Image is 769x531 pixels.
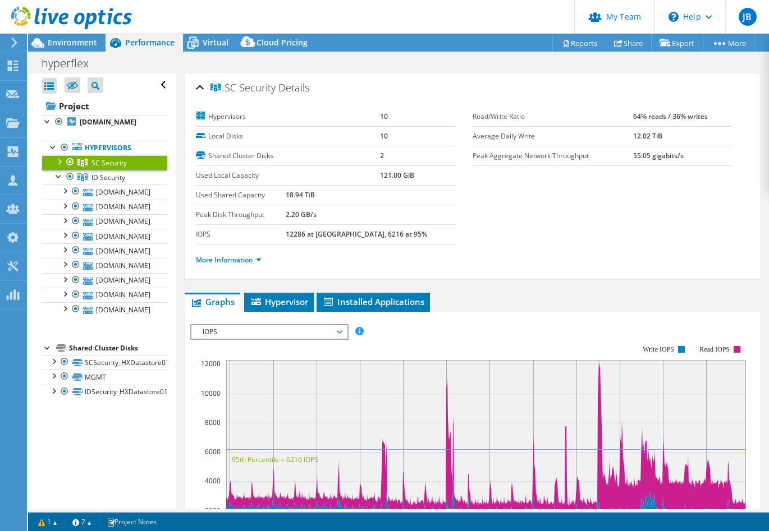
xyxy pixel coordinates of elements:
label: Used Local Capacity [196,170,380,181]
h1: hyperflex [36,57,106,70]
b: 64% reads / 36% writes [633,112,708,121]
b: 12.02 TiB [633,131,662,141]
span: Virtual [203,37,228,48]
a: [DOMAIN_NAME] [42,200,167,214]
b: 18.94 TiB [286,190,315,200]
a: [DOMAIN_NAME] [42,288,167,302]
span: Environment [48,37,97,48]
label: Shared Cluster Disks [196,150,380,161]
label: Average Daily Write [473,131,634,142]
a: SCSecurity_HXDatastore01 [42,355,167,370]
label: Hypervisors [196,111,380,122]
a: MGMT [42,370,167,384]
a: Reports [552,34,606,52]
text: 8000 [205,418,221,427]
text: 95th Percentile = 6216 IOPS [232,455,318,464]
svg: \n [669,12,679,22]
text: 2000 [205,506,221,515]
a: Project Notes [99,515,164,529]
span: ID Security [91,173,125,182]
a: Share [606,34,652,52]
a: [DOMAIN_NAME] [42,214,167,229]
a: [DOMAIN_NAME] [42,258,167,273]
label: Read/Write Ratio [473,111,634,122]
span: IOPS [197,325,341,339]
span: SC Security [210,82,276,94]
b: 10 [380,112,388,121]
a: Hypervisors [42,141,167,155]
text: 10000 [201,389,221,398]
a: ID Security [42,170,167,184]
b: 12286 at [GEOGRAPHIC_DATA], 6216 at 95% [286,229,427,239]
label: Peak Aggregate Network Throughput [473,150,634,161]
text: Read IOPS [699,345,730,353]
label: Local Disks [196,131,380,142]
b: 2 [380,151,384,160]
a: [DOMAIN_NAME] [42,184,167,199]
a: SC Security [42,155,167,170]
b: 55.05 gigabits/s [633,151,684,160]
span: Installed Applications [322,296,424,307]
span: Graphs [190,296,235,307]
text: 4000 [205,476,221,486]
a: 2 [65,515,99,529]
span: Hypervisor [250,296,308,307]
a: [DOMAIN_NAME] [42,273,167,288]
span: JB [739,8,757,26]
div: Shared Cluster Disks [69,341,167,355]
a: [DOMAIN_NAME] [42,115,167,130]
text: 12000 [201,359,221,368]
b: 10 [380,131,388,141]
a: [DOMAIN_NAME] [42,243,167,258]
a: More [703,34,755,52]
a: 1 [30,515,65,529]
span: SC Security [91,158,127,168]
label: IOPS [196,229,286,240]
b: [DOMAIN_NAME] [80,117,136,127]
b: 121.00 GiB [380,170,414,180]
span: Cloud Pricing [257,37,308,48]
text: 6000 [205,447,221,456]
label: Peak Disk Throughput [196,209,286,220]
text: Write IOPS [643,345,674,353]
a: [DOMAIN_NAME] [42,302,167,317]
a: Project [42,97,167,115]
span: Details [278,81,309,94]
a: More Information [196,255,262,265]
a: Export [651,34,703,52]
a: [DOMAIN_NAME] [42,229,167,243]
span: Performance [125,37,175,48]
b: 2.20 GB/s [286,210,317,219]
label: Used Shared Capacity [196,190,286,201]
a: IDSecurity_HXDatastore01 [42,385,167,399]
